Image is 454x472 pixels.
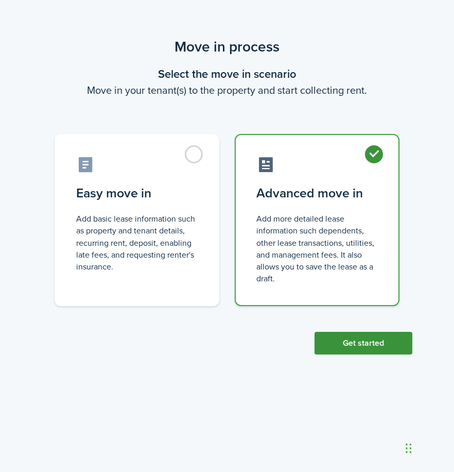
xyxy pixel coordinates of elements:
[42,36,412,58] scenario-title: Move in process
[42,82,412,98] wizard-step-header-description: Move in your tenant(s) to the property and start collecting rent.
[256,213,378,284] control-radio-card-description: Add more detailed lease information such dependents, other lease transactions, utilities, and man...
[76,213,198,273] control-radio-card-description: Add basic lease information such as property and tenant details, recurring rent, deposit, enablin...
[256,184,378,203] control-radio-card-title: Advanced move in
[42,65,412,82] wizard-step-header-title: Select the move in scenario
[315,332,412,355] button: Get started
[76,184,198,203] control-radio-card-title: Easy move in
[406,433,412,464] div: Drag
[403,423,454,472] iframe: Chat Widget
